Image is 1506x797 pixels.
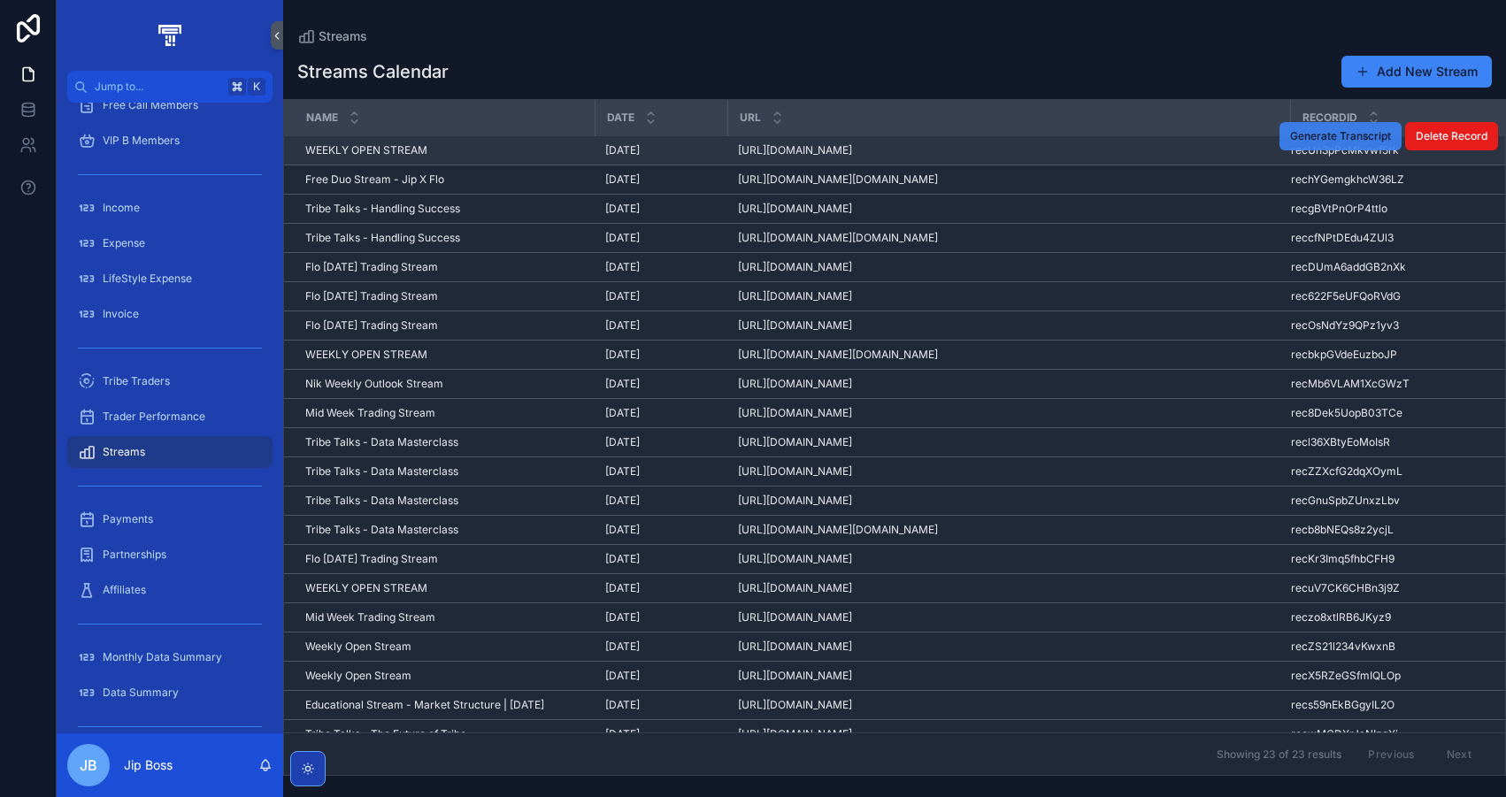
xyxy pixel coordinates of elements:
[305,552,438,566] span: Flo [DATE] Trading Stream
[67,125,273,157] a: VIP B Members
[305,289,438,303] span: Flo [DATE] Trading Stream
[605,377,717,391] a: [DATE]
[103,307,139,321] span: Invoice
[1291,640,1488,654] a: recZS21l234vKwxnB
[305,435,584,449] a: Tribe Talks - Data Masterclass
[605,231,640,245] span: [DATE]
[103,272,192,286] span: LifeStyle Expense
[1291,348,1397,362] span: recbkpGVdeEuzboJP
[738,406,1279,420] a: [URL][DOMAIN_NAME]
[605,143,717,157] a: [DATE]
[738,523,938,537] span: [URL][DOMAIN_NAME][DOMAIN_NAME]
[1291,698,1395,712] span: recs59nEkBGgyIL2O
[67,539,273,571] a: Partnerships
[738,318,852,333] span: [URL][DOMAIN_NAME]
[605,610,640,625] span: [DATE]
[605,464,717,479] a: [DATE]
[738,581,1279,595] a: [URL][DOMAIN_NAME]
[605,202,717,216] a: [DATE]
[1291,435,1488,449] a: recl36XBtyEoMoIsR
[1341,56,1492,88] button: Add New Stream
[1291,202,1387,216] span: recgBVtPnOrP4ttlo
[738,581,852,595] span: [URL][DOMAIN_NAME]
[103,410,205,424] span: Trader Performance
[1291,289,1488,303] a: rec622F5eUFQoRVdG
[738,289,852,303] span: [URL][DOMAIN_NAME]
[103,236,145,250] span: Expense
[305,318,584,333] a: Flo [DATE] Trading Stream
[305,698,544,712] span: Educational Stream - Market Structure | [DATE]
[738,172,938,187] span: [URL][DOMAIN_NAME][DOMAIN_NAME]
[738,377,852,391] span: [URL][DOMAIN_NAME]
[1291,260,1488,274] a: recDUmA6addGB2nXk
[605,640,640,654] span: [DATE]
[1291,640,1395,654] span: recZS21l234vKwxnB
[738,640,852,654] span: [URL][DOMAIN_NAME]
[103,548,166,562] span: Partnerships
[738,464,1279,479] a: [URL][DOMAIN_NAME]
[67,641,273,673] a: Monthly Data Summary
[305,348,584,362] a: WEEKLY OPEN STREAM
[67,365,273,397] a: Tribe Traders
[605,581,640,595] span: [DATE]
[605,377,640,391] span: [DATE]
[1291,581,1488,595] a: recuV7CK6CHBn3j9Z
[1291,581,1400,595] span: recuV7CK6CHBn3j9Z
[103,512,153,526] span: Payments
[305,172,584,187] a: Free Duo Stream - Jip X Flo
[605,202,640,216] span: [DATE]
[738,143,852,157] span: [URL][DOMAIN_NAME]
[738,260,852,274] span: [URL][DOMAIN_NAME]
[67,298,273,330] a: Invoice
[305,143,427,157] span: WEEKLY OPEN STREAM
[738,202,1279,216] a: [URL][DOMAIN_NAME]
[103,583,146,597] span: Affiliates
[605,172,640,187] span: [DATE]
[605,669,717,683] a: [DATE]
[305,581,584,595] a: WEEKLY OPEN STREAM
[740,111,761,125] span: URL
[305,610,584,625] a: Mid Week Trading Stream
[103,686,179,700] span: Data Summary
[1291,231,1394,245] span: reccfNPtDEdu4ZUl3
[738,348,1279,362] a: [URL][DOMAIN_NAME][DOMAIN_NAME]
[738,377,1279,391] a: [URL][DOMAIN_NAME]
[738,494,1279,508] a: [URL][DOMAIN_NAME]
[67,263,273,295] a: LifeStyle Expense
[605,581,717,595] a: [DATE]
[67,89,273,121] a: Free Call Members
[103,374,170,388] span: Tribe Traders
[1291,289,1401,303] span: rec622F5eUFQoRVdG
[1291,552,1395,566] span: recKr3Imq5fhbCFH9
[103,201,140,215] span: Income
[605,610,717,625] a: [DATE]
[605,435,717,449] a: [DATE]
[738,640,1279,654] a: [URL][DOMAIN_NAME]
[1291,143,1488,157] a: recUn3pPcMkvwf5rk
[738,348,938,362] span: [URL][DOMAIN_NAME][DOMAIN_NAME]
[103,650,222,664] span: Monthly Data Summary
[305,172,444,187] span: Free Duo Stream - Jip X Flo
[738,289,1279,303] a: [URL][DOMAIN_NAME]
[605,523,717,537] a: [DATE]
[67,227,273,259] a: Expense
[305,698,584,712] a: Educational Stream - Market Structure | [DATE]
[738,727,1279,741] a: [URL][DOMAIN_NAME]
[738,260,1279,274] a: [URL][DOMAIN_NAME]
[738,610,852,625] span: [URL][DOMAIN_NAME]
[605,640,717,654] a: [DATE]
[1291,377,1410,391] span: recMb6VLAM1XcGWzT
[305,202,584,216] a: Tribe Talks - Handling Success
[95,80,221,94] span: Jump to...
[605,260,640,274] span: [DATE]
[67,574,273,606] a: Affiliates
[738,727,852,741] span: [URL][DOMAIN_NAME]
[1290,129,1391,143] span: Generate Transcript
[67,71,273,103] button: Jump to...K
[738,435,1279,449] a: [URL][DOMAIN_NAME]
[1291,377,1488,391] a: recMb6VLAM1XcGWzT
[297,59,449,84] h1: Streams Calendar
[305,406,584,420] a: Mid Week Trading Stream
[605,172,717,187] a: [DATE]
[305,202,460,216] span: Tribe Talks - Handling Success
